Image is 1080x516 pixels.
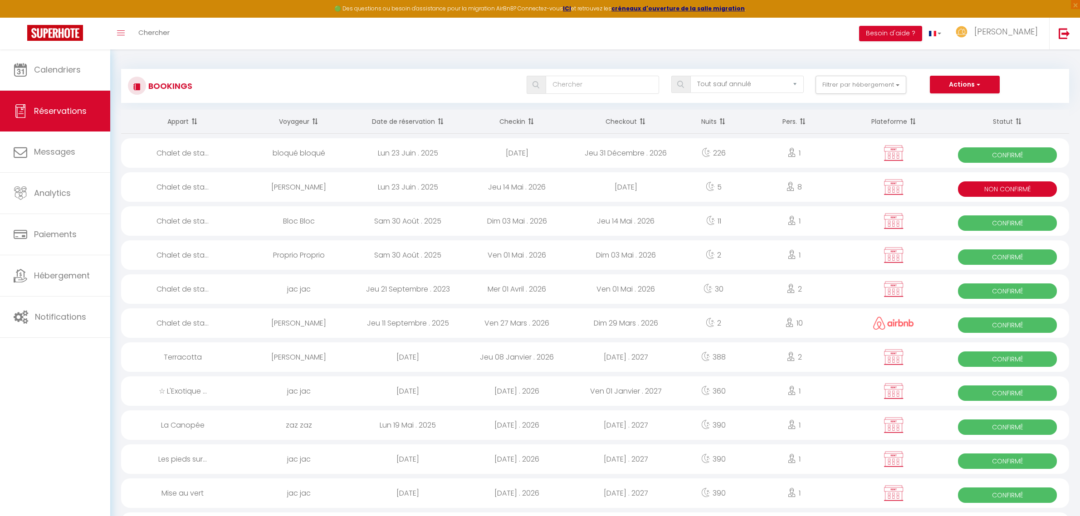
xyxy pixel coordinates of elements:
iframe: Chat [1041,475,1073,509]
th: Sort by checkout [572,110,680,134]
span: Messages [34,146,75,157]
button: Filtrer par hébergement [816,76,906,94]
button: Besoin d'aide ? [859,26,922,41]
span: Hébergement [34,270,90,281]
a: Chercher [132,18,176,49]
th: Sort by booking date [353,110,462,134]
th: Sort by channel [841,110,946,134]
img: logout [1059,28,1070,39]
span: Paiements [34,229,77,240]
a: créneaux d'ouverture de la salle migration [611,5,745,12]
th: Sort by nights [680,110,747,134]
a: ... [PERSON_NAME] [948,18,1049,49]
input: Chercher [546,76,659,94]
th: Sort by people [747,110,841,134]
span: Calendriers [34,64,81,75]
span: Notifications [35,311,86,322]
span: Chercher [138,28,170,37]
img: ... [955,26,968,38]
a: ICI [563,5,571,12]
th: Sort by checkin [462,110,571,134]
th: Sort by status [946,110,1069,134]
button: Actions [930,76,1000,94]
span: [PERSON_NAME] [974,26,1038,37]
span: Analytics [34,187,71,199]
th: Sort by rentals [121,110,244,134]
span: Réservations [34,105,87,117]
img: Super Booking [27,25,83,41]
th: Sort by guest [244,110,353,134]
h3: Bookings [146,76,192,96]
